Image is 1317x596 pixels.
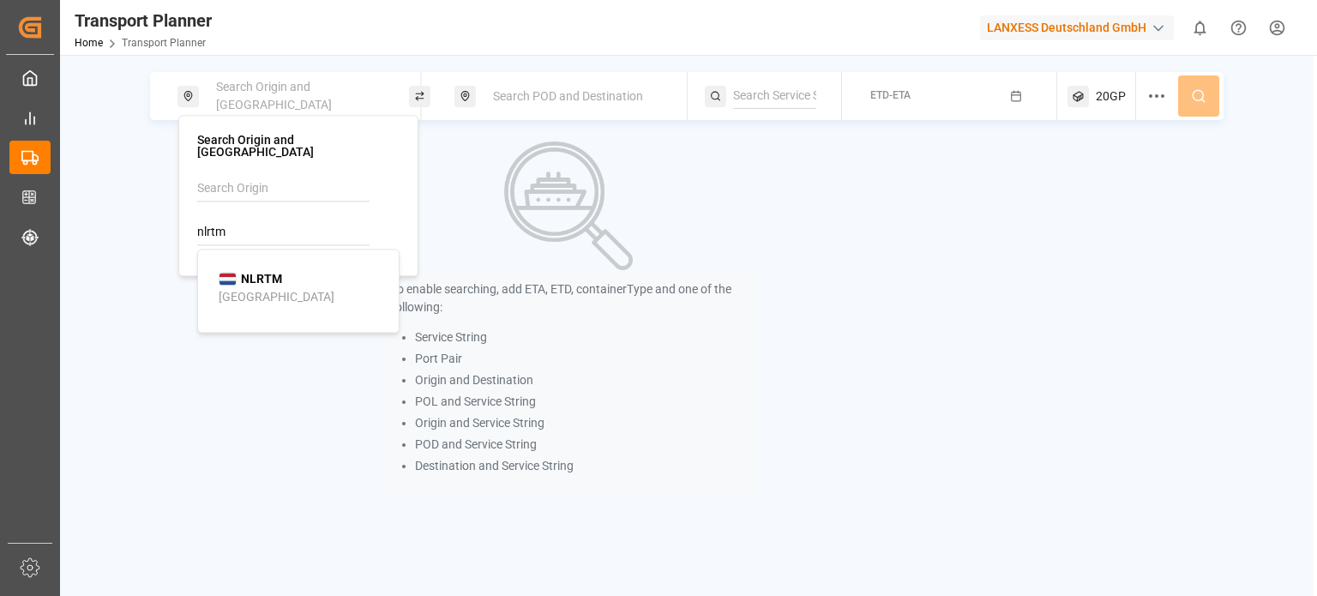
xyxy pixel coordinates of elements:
span: Search POD and Destination [493,89,643,103]
button: Help Center [1219,9,1258,47]
a: Home [75,37,103,49]
li: POD and Service String [415,436,747,454]
div: LANXESS Deutschland GmbH [980,15,1174,40]
h4: Search Origin and [GEOGRAPHIC_DATA] [197,134,400,158]
input: Search Origin [197,176,370,202]
input: Search POL [197,220,370,245]
div: Transport Planner [75,8,212,33]
span: 20GP [1096,87,1126,105]
button: ETD-ETA [852,80,1047,113]
p: To enable searching, add ETA, ETD, containerType and one of the following: [391,280,747,316]
input: Search Service String [733,83,816,109]
li: Service String [415,328,747,346]
span: ETD-ETA [870,89,911,101]
li: Port Pair [415,350,747,368]
img: country [219,273,237,286]
li: Origin and Service String [415,414,747,432]
span: Search Origin and [GEOGRAPHIC_DATA] [216,80,332,111]
div: [GEOGRAPHIC_DATA] [219,288,334,306]
li: POL and Service String [415,393,747,411]
li: Origin and Destination [415,371,747,389]
button: LANXESS Deutschland GmbH [980,11,1181,44]
img: Search [504,141,633,270]
b: NLRTM [241,272,282,286]
button: show 0 new notifications [1181,9,1219,47]
li: Destination and Service String [415,457,747,475]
